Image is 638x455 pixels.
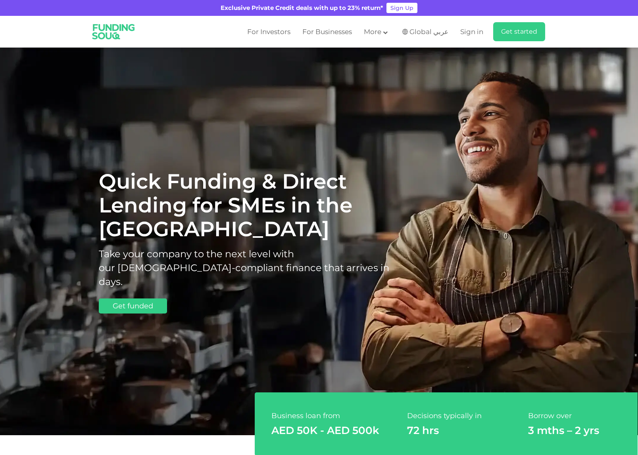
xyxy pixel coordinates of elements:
div: Business loan from [267,412,383,420]
span: Global عربي [409,27,448,36]
div: 72 hrs [403,424,504,437]
img: Logo [87,17,140,46]
a: Get funded [99,298,167,314]
span: Sign in [460,28,483,36]
a: Sign in [458,25,483,38]
div: Borrow over [524,412,625,420]
a: For Investors [245,25,292,38]
h1: Quick Funding & Direct Lending for SMEs in the [GEOGRAPHIC_DATA] [99,170,408,241]
div: 3 mths – 2 yrs [524,424,625,437]
div: Exclusive Private Credit deals with up to 23% return* [221,4,383,13]
span: More [364,28,381,36]
div: AED 50K - AED 500k [267,424,383,437]
h2: Take your company to the next level with our [DEMOGRAPHIC_DATA]-compliant finance that arrives in... [99,247,408,289]
img: SA Flag [402,29,408,34]
a: For Businesses [300,25,354,38]
a: Sign Up [386,3,417,13]
span: Get started [501,28,537,35]
div: Decisions typically in [403,412,504,420]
